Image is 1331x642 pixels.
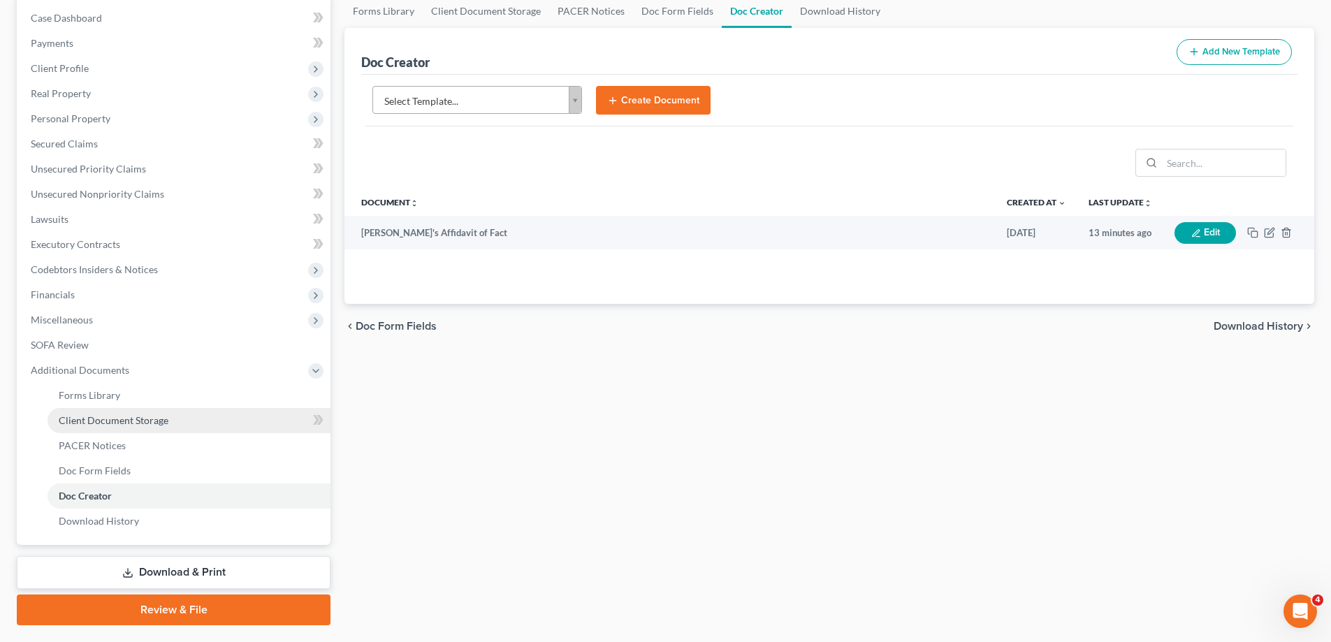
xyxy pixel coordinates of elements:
a: Payments [20,31,330,56]
a: Lawsuits [20,207,330,232]
button: Create Document [596,86,711,115]
span: SOFA Review [31,339,89,351]
a: Case Dashboard [20,6,330,31]
button: Download History chevron_right [1214,321,1314,332]
a: Documentunfold_more [361,197,419,207]
a: Doc Form Fields [48,458,330,483]
span: Case Dashboard [31,12,102,24]
span: Unsecured Priority Claims [31,163,146,175]
i: chevron_left [344,321,356,332]
span: Codebtors Insiders & Notices [31,263,158,275]
span: Personal Property [31,112,110,124]
i: unfold_more [1144,199,1152,207]
button: chevron_left Doc Form Fields [344,321,437,332]
a: Created at expand_more [1007,197,1066,207]
span: Client Profile [31,62,89,74]
a: Doc Creator [48,483,330,509]
span: Download History [59,515,139,527]
a: SOFA Review [20,333,330,358]
span: Executory Contracts [31,238,120,250]
a: Secured Claims [20,131,330,156]
button: Add New Template [1177,39,1292,65]
span: Financials [31,289,75,300]
a: Last Updateunfold_more [1089,197,1152,207]
span: Secured Claims [31,138,98,149]
i: unfold_more [410,199,419,207]
button: Edit [1174,222,1236,244]
a: Forms Library [48,383,330,408]
a: Select Template... [372,86,582,114]
td: [PERSON_NAME]'s Affidavit of Fact [344,216,996,249]
span: Doc Form Fields [59,465,131,476]
span: Payments [31,37,73,49]
td: [DATE] [996,216,1077,249]
a: Executory Contracts [20,232,330,257]
iframe: Intercom live chat [1283,594,1317,628]
a: Download History [48,509,330,534]
span: PACER Notices [59,439,126,451]
span: Doc Creator [59,490,112,502]
span: Real Property [31,87,91,99]
span: Unsecured Nonpriority Claims [31,188,164,200]
span: Select Template... [384,92,552,110]
span: Forms Library [59,389,120,401]
span: 4 [1312,594,1323,606]
a: Client Document Storage [48,408,330,433]
span: Lawsuits [31,213,68,225]
span: Additional Documents [31,364,129,376]
a: Unsecured Priority Claims [20,156,330,182]
td: 13 minutes ago [1077,216,1163,249]
i: chevron_right [1303,321,1314,332]
i: expand_more [1058,199,1066,207]
a: Download & Print [17,556,330,589]
span: Miscellaneous [31,314,93,326]
a: Unsecured Nonpriority Claims [20,182,330,207]
span: Doc Form Fields [356,321,437,332]
input: Search... [1162,149,1286,176]
span: Download History [1214,321,1303,332]
span: Client Document Storage [59,414,168,426]
div: Doc Creator [361,54,430,71]
a: Review & File [17,594,330,625]
a: PACER Notices [48,433,330,458]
